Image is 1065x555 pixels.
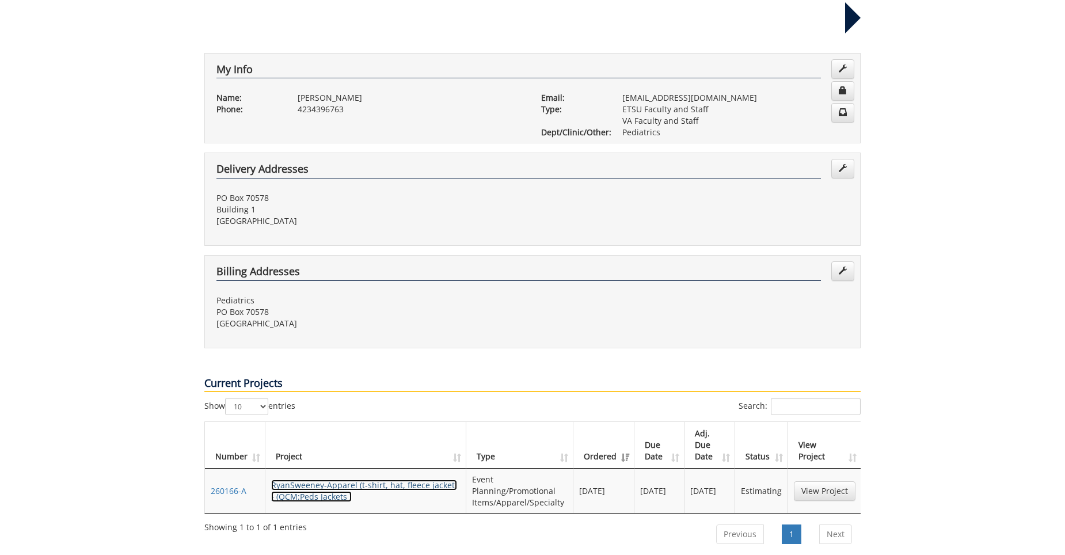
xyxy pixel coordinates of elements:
[684,422,735,469] th: Adj. Due Date: activate to sort column ascending
[216,295,524,306] p: Pediatrics
[204,376,861,392] p: Current Projects
[831,159,854,178] a: Edit Addresses
[782,524,801,544] a: 1
[216,215,524,227] p: [GEOGRAPHIC_DATA]
[205,422,265,469] th: Number: activate to sort column ascending
[216,92,280,104] p: Name:
[735,469,788,513] td: Estimating
[466,422,573,469] th: Type: activate to sort column ascending
[204,398,295,415] label: Show entries
[298,104,524,115] p: 4234396763
[739,398,861,415] label: Search:
[831,59,854,79] a: Edit Info
[573,469,634,513] td: [DATE]
[573,422,634,469] th: Ordered: activate to sort column ascending
[622,127,849,138] p: Pediatrics
[541,127,605,138] p: Dept/Clinic/Other:
[265,422,466,469] th: Project: activate to sort column ascending
[216,64,821,79] h4: My Info
[831,81,854,101] a: Change Password
[794,481,855,501] a: View Project
[298,92,524,104] p: [PERSON_NAME]
[622,115,849,127] p: VA Faculty and Staff
[216,318,524,329] p: [GEOGRAPHIC_DATA]
[466,469,573,513] td: Event Planning/Promotional Items/Apparel/Specialty
[541,104,605,115] p: Type:
[716,524,764,544] a: Previous
[211,485,246,496] a: 260166-A
[541,92,605,104] p: Email:
[634,469,685,513] td: [DATE]
[622,92,849,104] p: [EMAIL_ADDRESS][DOMAIN_NAME]
[216,306,524,318] p: PO Box 70578
[271,480,457,502] a: RyanSweeney-Apparel (t-shirt, hat, fleece jacket) - (QCM:Peds Jackets )
[204,517,307,533] div: Showing 1 to 1 of 1 entries
[216,104,280,115] p: Phone:
[216,164,821,178] h4: Delivery Addresses
[831,261,854,281] a: Edit Addresses
[819,524,852,544] a: Next
[225,398,268,415] select: Showentries
[216,204,524,215] p: Building 1
[216,192,524,204] p: PO Box 70578
[634,422,685,469] th: Due Date: activate to sort column ascending
[735,422,788,469] th: Status: activate to sort column ascending
[684,469,735,513] td: [DATE]
[622,104,849,115] p: ETSU Faculty and Staff
[216,266,821,281] h4: Billing Addresses
[788,422,861,469] th: View Project: activate to sort column ascending
[771,398,861,415] input: Search:
[831,103,854,123] a: Change Communication Preferences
